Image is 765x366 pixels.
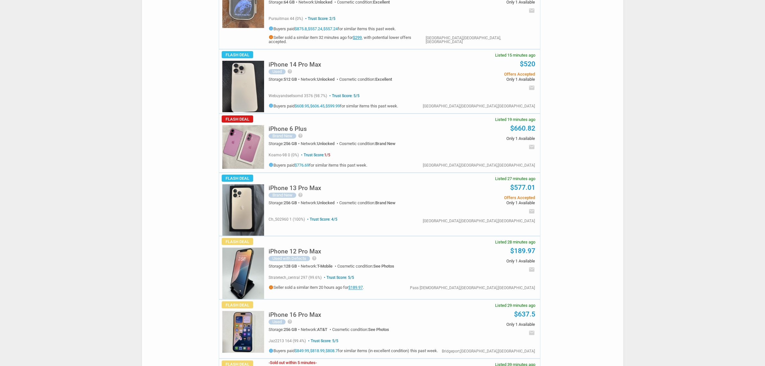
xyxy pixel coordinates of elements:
span: Flash Deal [222,301,253,308]
h5: iPhone 16 Pro Max [269,312,321,318]
div: Cosmetic condition: [339,201,396,205]
a: $189.97 [348,285,363,290]
span: 256 GB [284,141,297,146]
i: help [298,133,303,138]
div: Storage: [269,201,301,205]
span: Unlocked [317,77,334,82]
i: email [529,7,535,14]
div: Cosmetic condition: [339,142,396,146]
div: [GEOGRAPHIC_DATA],[GEOGRAPHIC_DATA],[GEOGRAPHIC_DATA] [423,104,535,108]
span: See Photos [368,327,389,332]
a: $808.7 [325,349,338,353]
span: Only 1 Available [438,322,535,326]
i: info [269,26,273,31]
span: ch_502960 1 (100%) [269,217,305,222]
div: Storage: [269,327,301,332]
div: Cosmetic condition: [332,327,389,332]
span: 512 GB [284,77,297,82]
a: $520 [520,60,535,68]
a: $557.24 [308,26,322,31]
div: Storage: [269,77,301,81]
i: help [287,69,292,74]
span: Brand New [375,200,396,205]
span: 256 GB [284,200,297,205]
i: info [269,348,273,353]
span: Listed 19 minutes ago [495,117,535,122]
i: info [269,285,273,290]
a: $557.24 [323,26,338,31]
a: $849.99 [295,349,309,353]
div: Storage: [269,264,301,268]
div: [GEOGRAPHIC_DATA],[GEOGRAPHIC_DATA],[GEOGRAPHIC_DATA] [426,36,535,44]
div: Network: [301,142,339,146]
i: email [529,85,535,91]
div: [GEOGRAPHIC_DATA],[GEOGRAPHIC_DATA],[GEOGRAPHIC_DATA] [423,163,535,167]
a: iPhone 14 Pro Max [269,63,321,68]
a: $776.69 [295,163,309,168]
a: $299 [353,35,362,40]
span: Unlocked [317,141,334,146]
span: Unlocked [317,200,334,205]
span: Trust Score: 4/5 [306,217,337,222]
span: Flash Deal [222,115,253,123]
img: s-l225.jpg [222,125,264,169]
span: Trust Score: 5/5 [307,339,338,343]
h5: Buyers paid , , for similar items this past week. [269,103,398,108]
span: Only 1 Available [438,259,535,263]
i: email [529,208,535,215]
h5: iPhone 14 Pro Max [269,61,321,68]
span: AT&T [317,327,327,332]
span: koamo-98 0 (0%) [269,153,299,157]
span: Only 1 Available [438,77,535,81]
i: email [529,144,535,150]
div: Network: [301,201,339,205]
div: Cosmetic condition: [337,264,394,268]
span: Trust Score: 5/5 [328,94,360,98]
h5: Buyers paid , , for similar items (in excellent condition) this past week. [269,348,438,353]
h5: Seller sold a similar item 20 hours ago for . [269,285,364,290]
span: T-Mobile [317,264,333,269]
div: Pass [DEMOGRAPHIC_DATA],[GEOGRAPHIC_DATA],[GEOGRAPHIC_DATA] [410,286,535,290]
a: iPhone 16 Pro Max [269,313,321,318]
span: Listed 29 minutes ago [495,303,535,307]
span: Trust Score: [300,153,330,157]
h5: Buyers paid , , for similar items this past week. [269,26,426,31]
i: email [529,330,535,336]
a: $577.01 [510,184,535,191]
span: - [316,360,317,365]
h5: iPhone 13 Pro Max [269,185,321,191]
span: Only 1 Available [438,201,535,205]
span: Trust Score: 5/5 [323,275,354,280]
a: iPhone 6 Plus [269,127,307,132]
span: Listed 15 minutes ago [495,53,535,57]
img: s-l225.jpg [222,61,264,112]
span: Only 1 Available [438,136,535,141]
span: Flash Deal [222,238,253,245]
span: pursuitmax 44 (0%) [269,16,303,21]
span: Listed 28 minutes ago [495,240,535,244]
span: Trust Score: 2/5 [304,16,335,21]
span: jaz2213 164 (99.4%) [269,339,306,343]
span: Flash Deal [222,51,253,58]
img: s-l225.jpg [222,184,264,236]
i: help [312,256,317,261]
a: $599.99 [325,104,340,108]
i: info [269,35,273,40]
div: Used with Defects [269,256,310,261]
a: $606.45 [310,104,325,108]
h3: Sold out within 5 minutes [269,361,317,365]
i: info [269,103,273,108]
span: 1/5 [324,153,330,157]
a: $189.97 [510,247,535,255]
a: $875.8 [295,26,307,31]
i: info [269,162,273,167]
a: iPhone 12 Pro Max [269,250,321,254]
span: - [269,360,270,365]
h5: iPhone 6 Plus [269,126,307,132]
span: stratetech_central 297 (99.6%) [269,275,322,280]
span: Listed 27 minutes ago [495,177,535,181]
div: Network: [301,327,332,332]
div: Cosmetic condition: [339,77,392,81]
i: help [298,192,303,197]
span: Offers Accepted [438,72,535,76]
